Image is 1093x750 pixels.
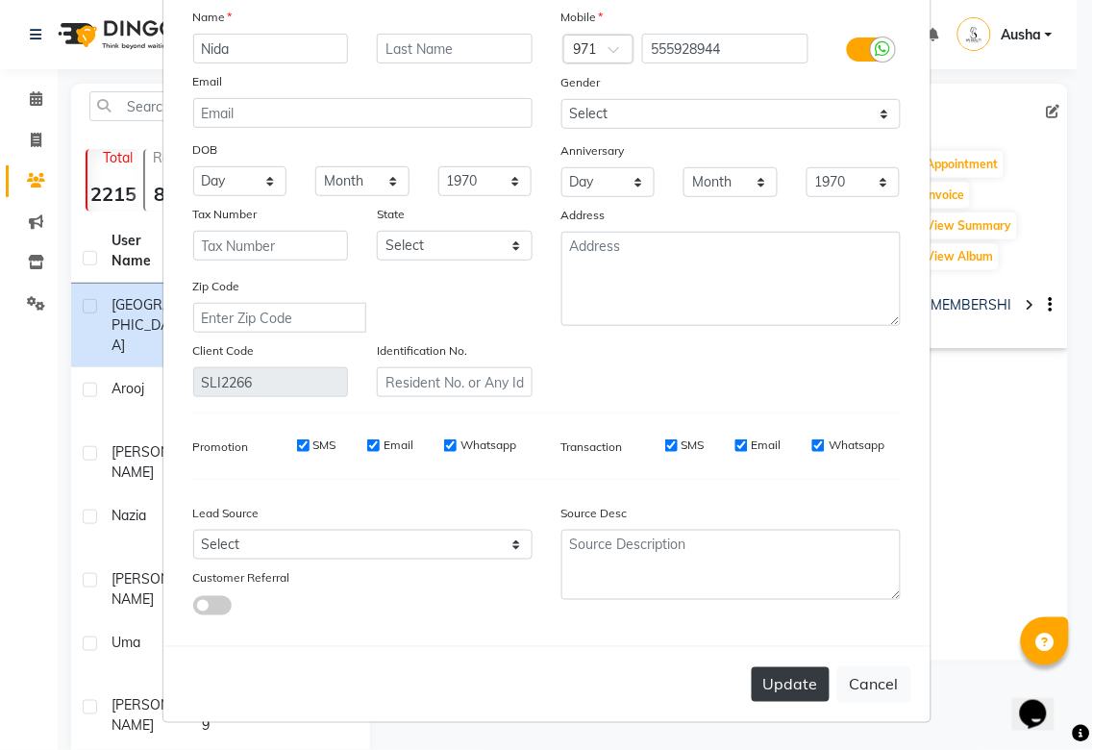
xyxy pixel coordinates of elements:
input: Client Code [193,367,349,397]
label: Tax Number [193,206,258,223]
iframe: chat widget [1012,673,1074,731]
label: Lead Source [193,505,260,522]
label: Promotion [193,438,249,456]
label: Customer Referral [193,569,290,587]
label: Whatsapp [460,437,516,454]
input: Email [193,98,533,128]
label: Identification No. [377,342,467,360]
label: Anniversary [561,142,625,160]
label: DOB [193,141,218,159]
label: Whatsapp [829,437,884,454]
label: Email [752,437,782,454]
label: Source Desc [561,505,628,522]
label: State [377,206,405,223]
label: Client Code [193,342,255,360]
input: Enter Zip Code [193,303,366,333]
label: SMS [682,437,705,454]
input: First Name [193,34,349,63]
label: Address [561,207,606,224]
input: Last Name [377,34,533,63]
label: Name [193,9,233,26]
label: Transaction [561,438,623,456]
button: Update [752,667,830,702]
input: Resident No. or Any Id [377,367,533,397]
label: Mobile [561,9,604,26]
input: Tax Number [193,231,349,261]
label: Email [384,437,413,454]
input: Mobile [642,34,808,63]
button: Cancel [837,666,911,703]
label: Gender [561,74,601,91]
label: Zip Code [193,278,240,295]
label: SMS [313,437,336,454]
label: Email [193,73,223,90]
